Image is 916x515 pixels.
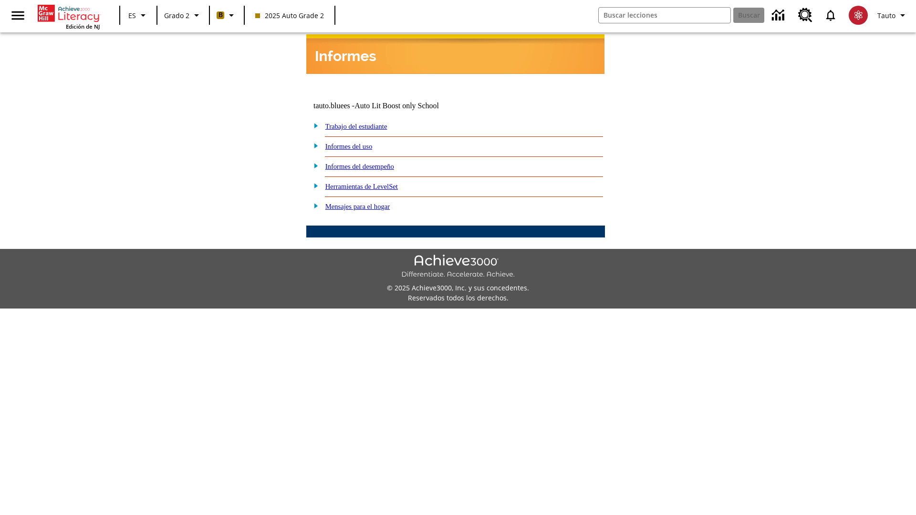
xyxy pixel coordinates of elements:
span: 2025 Auto Grade 2 [255,10,324,21]
span: ES [128,10,136,21]
input: Buscar campo [599,8,730,23]
td: tauto.bluees - [313,102,489,110]
img: plus.gif [309,161,319,170]
a: Notificaciones [818,3,843,28]
span: Tauto [877,10,895,21]
button: Grado: Grado 2, Elige un grado [160,7,206,24]
img: plus.gif [309,201,319,210]
a: Centro de información [766,2,792,29]
span: Edición de NJ [66,23,100,30]
a: Trabajo del estudiante [325,123,387,130]
button: Lenguaje: ES, Selecciona un idioma [123,7,154,24]
img: plus.gif [309,181,319,190]
img: header [306,34,604,74]
button: Abrir el menú lateral [4,1,32,30]
span: Grado 2 [164,10,189,21]
a: Centro de recursos, Se abrirá en una pestaña nueva. [792,2,818,28]
nobr: Auto Lit Boost only School [354,102,439,110]
a: Informes del desempeño [325,163,394,170]
img: plus.gif [309,121,319,130]
span: B [219,9,223,21]
a: Mensajes para el hogar [325,203,390,210]
button: Escoja un nuevo avatar [843,3,874,28]
button: Perfil/Configuración [874,7,912,24]
img: Achieve3000 Differentiate Accelerate Achieve [401,255,515,279]
a: Informes del uso [325,143,373,150]
img: avatar image [849,6,868,25]
div: Portada [38,3,100,30]
img: plus.gif [309,141,319,150]
button: Boost El color de la clase es anaranjado claro. Cambiar el color de la clase. [213,7,241,24]
a: Herramientas de LevelSet [325,183,398,190]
